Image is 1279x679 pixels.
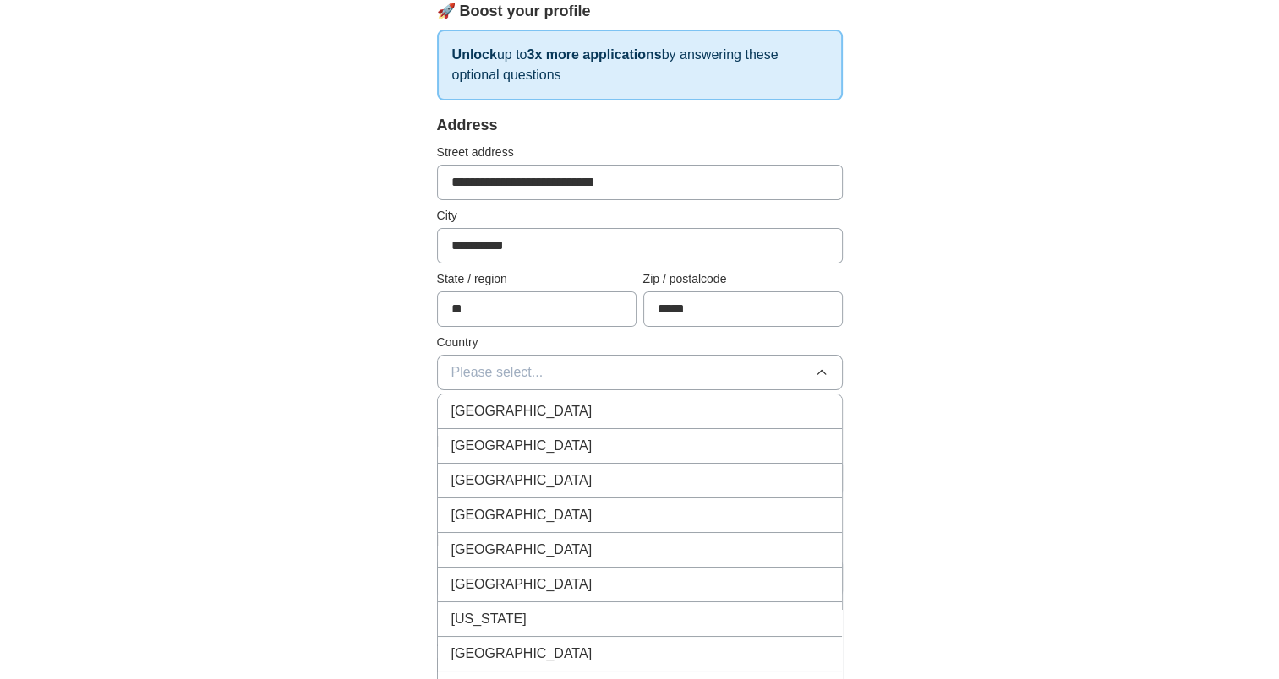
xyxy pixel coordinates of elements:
[451,436,593,456] span: [GEOGRAPHIC_DATA]
[527,47,661,62] strong: 3x more applications
[451,540,593,560] span: [GEOGRAPHIC_DATA]
[451,470,593,491] span: [GEOGRAPHIC_DATA]
[437,270,637,288] label: State / region
[437,355,843,390] button: Please select...
[437,114,843,137] div: Address
[451,401,593,421] span: [GEOGRAPHIC_DATA]
[452,47,497,62] strong: Unlock
[437,334,843,351] label: Country
[643,270,843,288] label: Zip / postalcode
[451,574,593,595] span: [GEOGRAPHIC_DATA]
[451,609,527,629] span: [US_STATE]
[451,644,593,664] span: [GEOGRAPHIC_DATA]
[437,207,843,225] label: City
[437,144,843,161] label: Street address
[437,30,843,100] p: up to by answering these optional questions
[451,362,544,383] span: Please select...
[451,505,593,525] span: [GEOGRAPHIC_DATA]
